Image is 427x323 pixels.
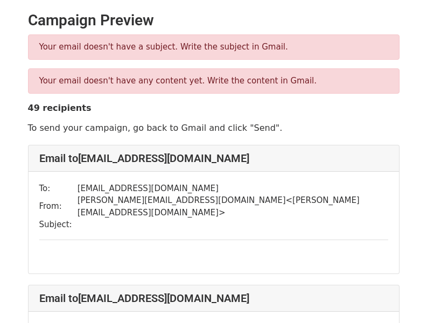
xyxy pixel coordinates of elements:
td: From: [39,194,78,219]
strong: 49 recipients [28,103,92,113]
h2: Campaign Preview [28,11,400,30]
td: [PERSON_NAME][EMAIL_ADDRESS][DOMAIN_NAME] < [PERSON_NAME][EMAIL_ADDRESS][DOMAIN_NAME] > [78,194,388,219]
p: To send your campaign, go back to Gmail and click "Send". [28,122,400,134]
h4: Email to [EMAIL_ADDRESS][DOMAIN_NAME] [39,292,388,305]
td: Subject: [39,219,78,231]
p: Your email doesn't have a subject. Write the subject in Gmail. [39,41,388,53]
p: Your email doesn't have any content yet. Write the content in Gmail. [39,75,388,87]
td: To: [39,182,78,195]
td: [EMAIL_ADDRESS][DOMAIN_NAME] [78,182,388,195]
h4: Email to [EMAIL_ADDRESS][DOMAIN_NAME] [39,152,388,165]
